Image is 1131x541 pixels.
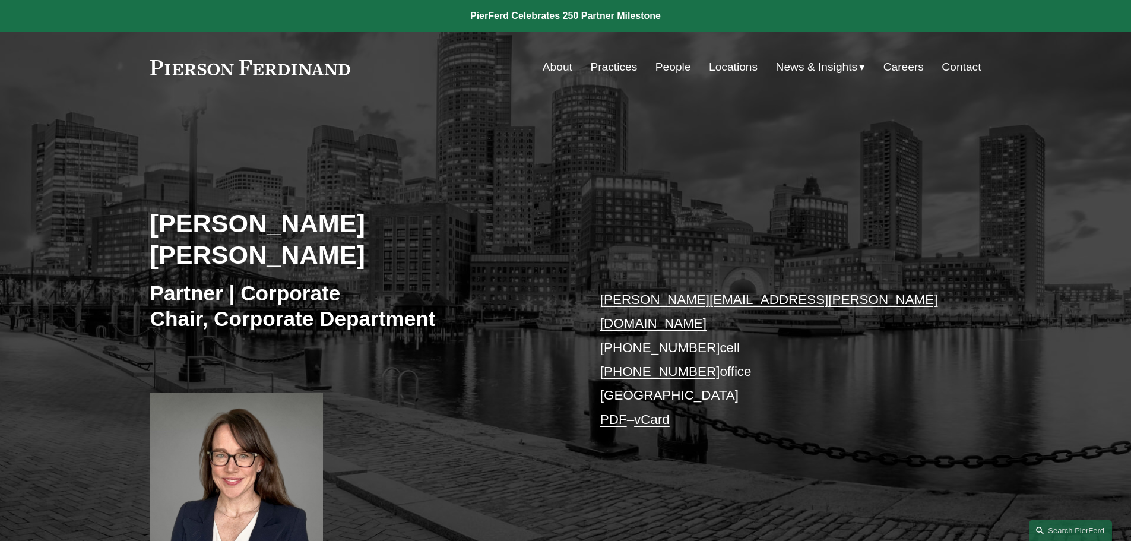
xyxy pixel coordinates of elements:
a: PDF [600,412,627,427]
p: cell office [GEOGRAPHIC_DATA] – [600,288,946,432]
a: Locations [709,56,758,78]
a: Search this site [1029,520,1112,541]
a: People [655,56,691,78]
a: folder dropdown [776,56,866,78]
a: vCard [634,412,670,427]
h3: Partner | Corporate Chair, Corporate Department [150,280,566,332]
a: [PHONE_NUMBER] [600,340,720,355]
span: News & Insights [776,57,858,78]
h2: [PERSON_NAME] [PERSON_NAME] [150,208,566,270]
a: Contact [942,56,981,78]
a: About [543,56,572,78]
a: [PHONE_NUMBER] [600,364,720,379]
a: Careers [883,56,924,78]
a: [PERSON_NAME][EMAIL_ADDRESS][PERSON_NAME][DOMAIN_NAME] [600,292,938,331]
a: Practices [590,56,637,78]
